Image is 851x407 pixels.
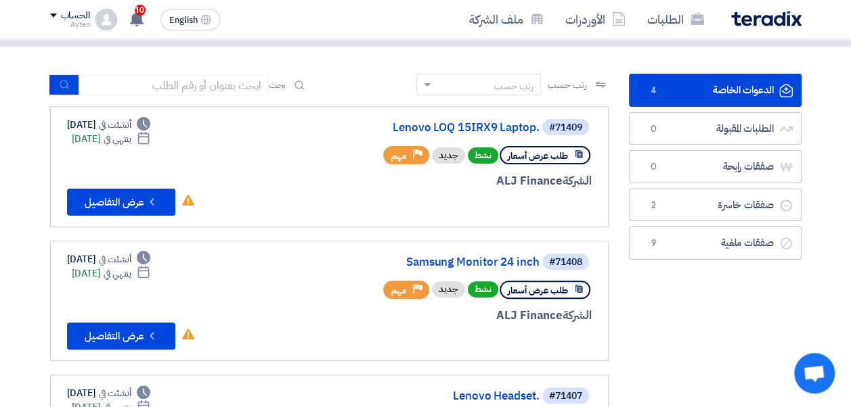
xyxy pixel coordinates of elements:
[646,122,662,136] span: 0
[50,21,90,28] div: Ayten
[563,172,592,189] span: الشركة
[391,149,407,162] span: مهم
[629,226,802,260] a: صفقات ملغية9
[794,353,835,393] div: Open chat
[646,237,662,250] span: 9
[468,281,498,297] span: نشط
[99,252,131,266] span: أنشئت في
[67,322,175,350] button: عرض التفاصيل
[629,189,802,222] a: صفقات خاسرة2
[629,74,802,107] a: الدعوات الخاصة4
[549,258,582,267] div: #71408
[548,78,586,92] span: رتب حسب
[269,78,286,92] span: بحث
[67,118,151,132] div: [DATE]
[646,199,662,212] span: 2
[549,391,582,401] div: #71407
[646,160,662,174] span: 0
[269,256,540,268] a: Samsung Monitor 24 inch
[160,9,220,30] button: English
[79,75,269,95] input: ابحث بعنوان أو رقم الطلب
[266,172,592,190] div: ALJ Finance
[554,3,636,35] a: الأوردرات
[494,79,533,93] div: رتب حسب
[432,281,465,297] div: جديد
[508,284,568,297] span: طلب عرض أسعار
[458,3,554,35] a: ملف الشركة
[269,390,540,402] a: Lenovo Headset.
[629,150,802,183] a: صفقات رابحة0
[508,149,568,162] span: طلب عرض أسعار
[72,266,151,281] div: [DATE]
[468,147,498,164] span: نشط
[269,122,540,134] a: Lenovo LOQ 15IRX9 Laptop.
[135,5,146,16] span: 10
[549,123,582,133] div: #71409
[731,11,802,26] img: Teradix logo
[61,10,90,22] div: الحساب
[72,132,151,146] div: [DATE]
[432,147,465,164] div: جديد
[99,386,131,400] span: أنشئت في
[95,9,117,30] img: profile_test.png
[99,118,131,132] span: أنشئت في
[67,386,151,400] div: [DATE]
[629,112,802,145] a: الطلبات المقبولة0
[67,189,175,216] button: عرض التفاصيل
[104,132,131,146] span: ينتهي في
[391,284,407,297] span: مهم
[636,3,715,35] a: الطلبات
[67,252,151,266] div: [DATE]
[563,307,592,324] span: الشركة
[169,16,198,25] span: English
[646,84,662,97] span: 4
[104,266,131,281] span: ينتهي في
[266,307,592,325] div: ALJ Finance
